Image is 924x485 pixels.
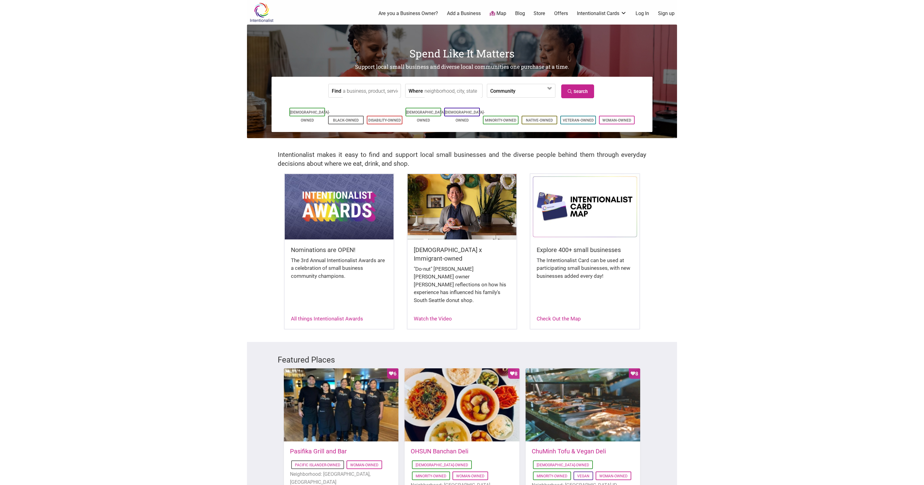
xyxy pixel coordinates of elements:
a: Watch the Video [414,316,452,322]
a: Woman-Owned [602,118,631,122]
a: [DEMOGRAPHIC_DATA]-Owned [445,110,485,122]
a: Log In [636,10,649,17]
a: Disability-Owned [368,118,401,122]
h2: Support local small business and diverse local communities one purchase at a time. [247,63,677,71]
div: "Do-nut" [PERSON_NAME] [PERSON_NAME] owner [PERSON_NAME] reflections on how his experience has in... [414,265,510,311]
a: Woman-Owned [599,474,628,478]
a: Woman-Owned [350,463,378,467]
a: ChuMinh Tofu & Vegan Deli [532,448,606,455]
a: Black-Owned [333,118,359,122]
a: Add a Business [447,10,481,17]
a: [DEMOGRAPHIC_DATA]-Owned [406,110,446,122]
h5: [DEMOGRAPHIC_DATA] x Immigrant-owned [414,246,510,263]
input: neighborhood, city, state [425,84,481,98]
a: Map [490,10,506,17]
a: Search [561,84,594,98]
img: Intentionalist Awards [285,174,393,239]
a: Minority-Owned [485,118,516,122]
a: Veteran-Owned [563,118,594,122]
a: Are you a Business Owner? [378,10,438,17]
input: a business, product, service [343,84,399,98]
h2: Intentionalist makes it easy to find and support local small businesses and the diverse people be... [278,150,646,168]
a: Offers [554,10,568,17]
h5: Explore 400+ small businesses [537,246,633,254]
h3: Featured Places [278,354,646,365]
a: Store [534,10,545,17]
a: Intentionalist Cards [577,10,627,17]
a: [DEMOGRAPHIC_DATA]-Owned [537,463,589,467]
a: Vegan [577,474,589,478]
a: Pasifika Grill and Bar [290,448,347,455]
a: [DEMOGRAPHIC_DATA]-Owned [416,463,468,467]
a: Pacific Islander-Owned [295,463,340,467]
a: Blog [515,10,525,17]
a: All things Intentionalist Awards [291,316,363,322]
a: Minority-Owned [416,474,446,478]
img: Intentionalist [247,2,276,22]
a: Check Out the Map [537,316,581,322]
a: Native-Owned [526,118,553,122]
div: The Intentionalist Card can be used at participating small businesses, with new businesses added ... [537,257,633,286]
img: Intentionalist Card Map [531,174,639,239]
a: Woman-Owned [456,474,484,478]
label: Find [332,84,341,97]
h5: Nominations are OPEN! [291,246,387,254]
a: Minority-Owned [537,474,567,478]
div: The 3rd Annual Intentionalist Awards are a celebration of small business community champions. [291,257,387,286]
a: Sign up [658,10,675,17]
a: [DEMOGRAPHIC_DATA]-Owned [290,110,330,122]
a: OHSUN Banchan Deli [411,448,468,455]
label: Community [490,84,515,97]
label: Where [409,84,423,97]
img: King Donuts - Hong Chhuor [408,174,516,239]
h1: Spend Like It Matters [247,46,677,61]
